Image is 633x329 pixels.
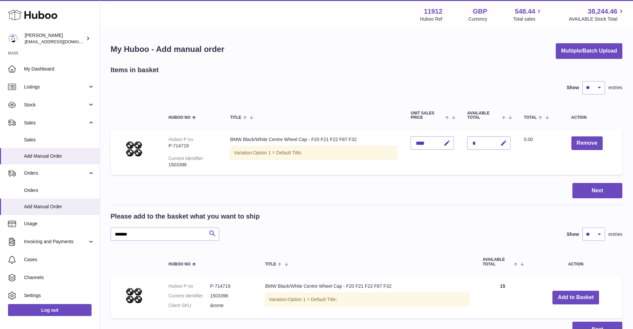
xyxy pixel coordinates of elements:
[117,136,151,161] img: BMW Black/White Centre Wheel Cap - F20 F21 F22 F87 F32
[210,293,252,299] dd: 1503396
[111,44,224,55] h1: My Huboo - Add manual order
[24,137,95,143] span: Sales
[572,183,622,199] button: Next
[513,7,543,22] a: 548.44 Total sales
[168,115,190,120] span: Huboo no
[168,262,190,266] span: Huboo no
[24,292,95,299] span: Settings
[24,256,95,263] span: Cases
[524,115,537,120] span: Total
[168,302,210,309] dt: Client SKU
[24,84,88,90] span: Listings
[258,276,476,319] td: BMW Black/White Centre Wheel Cap - F20 F21 F22 F87 F32
[8,34,18,44] img: info@carbonmyride.com
[420,16,443,22] div: Huboo Ref
[24,204,95,210] span: Add Manual Order
[230,115,241,120] span: Title
[608,84,622,91] span: entries
[556,43,622,59] button: Multiple/Batch Upload
[569,16,625,22] span: AVAILABLE Stock Total
[24,153,95,159] span: Add Manual Order
[411,111,444,120] span: Unit Sales Price
[24,239,88,245] span: Invoicing and Payments
[567,84,579,91] label: Show
[24,120,88,126] span: Sales
[111,66,159,75] h2: Items in basket
[168,293,210,299] dt: Current identifier
[210,302,252,309] dd: &none
[168,137,193,142] div: Huboo P no
[567,231,579,238] label: Show
[168,162,217,168] div: 1503396
[210,283,252,289] dd: P-714719
[608,231,622,238] span: entries
[552,291,599,304] button: Add to Basket
[24,274,95,281] span: Channels
[473,7,487,16] strong: GBP
[513,16,543,22] span: Total sales
[529,251,622,273] th: Action
[117,283,151,308] img: BMW Black/White Centre Wheel Cap - F20 F21 F22 F87 F32
[111,212,260,221] h2: Please add to the basket what you want to ship
[515,7,535,16] span: 548.44
[24,102,88,108] span: Stock
[24,66,95,72] span: My Dashboard
[482,257,512,266] span: AVAILABLE Total
[265,262,276,266] span: Title
[24,170,88,176] span: Orders
[223,130,404,174] td: BMW Black/White Centre Wheel Cap - F20 F21 F22 F87 F32
[571,136,603,150] button: Remove
[24,221,95,227] span: Usage
[25,32,85,45] div: [PERSON_NAME]
[168,156,203,161] div: Current identifier
[469,16,487,22] div: Currency
[230,146,397,160] div: Variation:
[524,137,533,142] span: 0.00
[569,7,625,22] a: 38,244.46 AVAILABLE Stock Total
[424,7,443,16] strong: 11912
[588,7,617,16] span: 38,244.46
[25,39,98,44] span: [EMAIL_ADDRESS][DOMAIN_NAME]
[168,143,217,149] div: P-714719
[288,297,337,302] span: Option 1 = Default Title;
[476,276,529,319] td: 15
[253,150,302,155] span: Option 1 = Default Title;
[265,293,469,306] div: Variation:
[168,283,210,289] dt: Huboo P no
[8,304,92,316] a: Log out
[571,115,616,120] div: Action
[467,111,500,120] span: AVAILABLE Total
[24,187,95,194] span: Orders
